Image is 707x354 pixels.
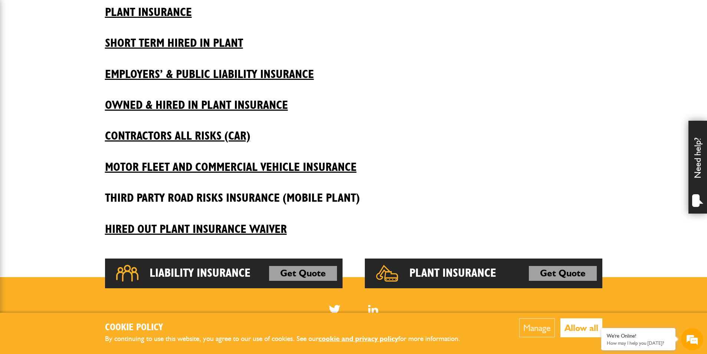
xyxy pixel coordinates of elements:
[105,322,472,334] h2: Cookie Policy
[368,305,378,314] a: LinkedIn
[329,305,340,314] img: Twitter
[105,333,472,345] p: By continuing to use this website, you agree to our use of cookies. See our for more information.
[105,25,602,50] a: Short Term Hired In Plant
[105,180,602,205] a: Third Party Road Risks Insurance (Mobile Plant)
[607,340,670,346] p: How may I help you today?
[519,318,555,337] button: Manage
[105,149,602,174] a: Motor Fleet and Commercial Vehicle Insurance
[105,118,602,143] a: Contractors All Risks (CAR)
[105,56,602,81] a: Employers’ & Public Liability Insurance
[105,211,602,236] a: Hired Out Plant Insurance Waiver
[150,266,251,281] h2: Liability Insurance
[409,266,496,281] h2: Plant Insurance
[318,334,398,343] a: cookie and privacy policy
[368,305,378,314] img: Linked In
[688,121,707,214] div: Need help?
[105,87,602,112] a: Owned & Hired In Plant Insurance
[269,266,337,281] a: Get Quote
[560,318,602,337] button: Allow all
[607,333,670,339] div: We're Online!
[529,266,597,281] a: Get Quote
